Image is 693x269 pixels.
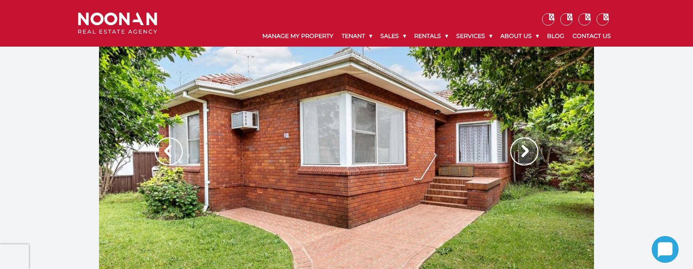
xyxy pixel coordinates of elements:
[568,26,615,47] a: Contact Us
[410,26,452,47] a: Rentals
[452,26,496,47] a: Services
[376,26,410,47] a: Sales
[496,26,543,47] a: About Us
[78,12,157,34] img: Noonan Real Estate Agency
[258,26,337,47] a: Manage My Property
[155,137,183,165] img: Arrow slider
[337,26,376,47] a: Tenant
[543,26,568,47] a: Blog
[510,137,538,165] img: Arrow slider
